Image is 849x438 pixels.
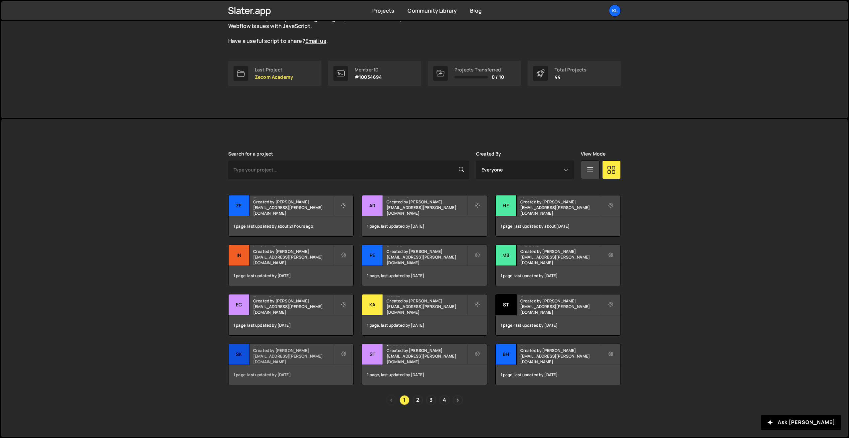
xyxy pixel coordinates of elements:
input: Type your project... [228,161,469,179]
div: MB [496,245,517,266]
div: He [496,195,517,216]
h2: MBS V2 [520,245,600,247]
div: Last Project [255,67,293,72]
h2: Insider Gestion [253,245,333,247]
a: Last Project Zecom Academy [228,61,321,86]
div: Ec [229,294,250,315]
div: KA [362,294,383,315]
h2: Peakfast [387,245,467,247]
a: Blog [470,7,482,14]
small: Created by [PERSON_NAME][EMAIL_ADDRESS][PERSON_NAME][DOMAIN_NAME] [387,298,467,315]
p: Zecom Academy [255,74,293,80]
div: Member ID [355,67,382,72]
div: Total Projects [555,67,587,72]
h2: Styleguide [520,294,600,296]
a: Ze Zecom Academy Created by [PERSON_NAME][EMAIL_ADDRESS][PERSON_NAME][DOMAIN_NAME] 1 page, last u... [228,195,354,237]
div: St [496,294,517,315]
small: Created by [PERSON_NAME][EMAIL_ADDRESS][PERSON_NAME][DOMAIN_NAME] [520,298,600,315]
div: Ar [362,195,383,216]
span: 0 / 10 [492,74,504,80]
a: Next page [453,395,463,405]
a: Bh Bhunter Created by [PERSON_NAME][EMAIL_ADDRESS][PERSON_NAME][DOMAIN_NAME] 1 page, last updated... [495,344,621,385]
div: 1 page, last updated by [DATE] [229,365,353,385]
small: Created by [PERSON_NAME][EMAIL_ADDRESS][PERSON_NAME][DOMAIN_NAME] [253,348,333,365]
div: In [229,245,250,266]
small: Created by [PERSON_NAME][EMAIL_ADDRESS][PERSON_NAME][DOMAIN_NAME] [387,348,467,365]
a: Pe Peakfast Created by [PERSON_NAME][EMAIL_ADDRESS][PERSON_NAME][DOMAIN_NAME] 1 page, last update... [362,245,487,286]
div: Pe [362,245,383,266]
h2: KAYZ [387,294,467,296]
div: Sk [229,344,250,365]
a: Sk Skiveo V2 Created by [PERSON_NAME][EMAIL_ADDRESS][PERSON_NAME][DOMAIN_NAME] 1 page, last updat... [228,344,354,385]
a: Email us [305,37,326,45]
a: Ar Arntreal Created by [PERSON_NAME][EMAIL_ADDRESS][PERSON_NAME][DOMAIN_NAME] 1 page, last update... [362,195,487,237]
div: 1 page, last updated by [DATE] [229,266,353,286]
h2: Zecom Academy [253,195,333,197]
label: View Mode [581,151,605,157]
h2: Skiveo V2 [253,344,333,346]
div: 1 page, last updated by [DATE] [362,266,487,286]
button: Ask [PERSON_NAME] [761,415,841,430]
h2: Arntreal [387,195,467,197]
p: 44 [555,74,587,80]
div: 1 page, last updated by [DATE] [362,216,487,236]
a: Community Library [408,7,457,14]
a: Kl [609,5,621,17]
div: 1 page, last updated by [DATE] [362,365,487,385]
div: Projects Transferred [454,67,504,72]
small: Created by [PERSON_NAME][EMAIL_ADDRESS][PERSON_NAME][DOMAIN_NAME] [387,199,467,216]
div: 1 page, last updated by about 21 hours ago [229,216,353,236]
small: Created by [PERSON_NAME][EMAIL_ADDRESS][PERSON_NAME][DOMAIN_NAME] [520,199,600,216]
h2: Ecom Révolution [253,294,333,296]
div: 1 page, last updated by [DATE] [229,315,353,335]
div: 1 page, last updated by about [DATE] [496,216,620,236]
div: 1 page, last updated by [DATE] [496,315,620,335]
div: Ze [229,195,250,216]
a: Page 3 [426,395,436,405]
a: MB MBS V2 Created by [PERSON_NAME][EMAIL_ADDRESS][PERSON_NAME][DOMAIN_NAME] 1 page, last updated ... [495,245,621,286]
div: 1 page, last updated by [DATE] [496,266,620,286]
p: The is live and growing. Explore the curated scripts to solve common Webflow issues with JavaScri... [228,15,468,45]
a: St Styleguide Created by [PERSON_NAME][EMAIL_ADDRESS][PERSON_NAME][DOMAIN_NAME] 1 page, last upda... [495,294,621,336]
small: Created by [PERSON_NAME][EMAIL_ADDRESS][PERSON_NAME][DOMAIN_NAME] [520,249,600,266]
small: Created by [PERSON_NAME][EMAIL_ADDRESS][PERSON_NAME][DOMAIN_NAME] [253,298,333,315]
div: St [362,344,383,365]
a: Projects [372,7,394,14]
a: St [PERSON_NAME] Created by [PERSON_NAME][EMAIL_ADDRESS][PERSON_NAME][DOMAIN_NAME] 1 page, last u... [362,344,487,385]
a: KA KAYZ Created by [PERSON_NAME][EMAIL_ADDRESS][PERSON_NAME][DOMAIN_NAME] 1 page, last updated by... [362,294,487,336]
small: Created by [PERSON_NAME][EMAIL_ADDRESS][PERSON_NAME][DOMAIN_NAME] [387,249,467,266]
small: Created by [PERSON_NAME][EMAIL_ADDRESS][PERSON_NAME][DOMAIN_NAME] [253,249,333,266]
label: Search for a project [228,151,273,157]
h2: HeySimon [520,195,600,197]
div: Bh [496,344,517,365]
div: Pagination [228,395,621,405]
div: 1 page, last updated by [DATE] [362,315,487,335]
small: Created by [PERSON_NAME][EMAIL_ADDRESS][PERSON_NAME][DOMAIN_NAME] [253,199,333,216]
a: He HeySimon Created by [PERSON_NAME][EMAIL_ADDRESS][PERSON_NAME][DOMAIN_NAME] 1 page, last update... [495,195,621,237]
h2: Bhunter [520,344,600,346]
label: Created By [476,151,501,157]
a: Page 2 [413,395,423,405]
a: In Insider Gestion Created by [PERSON_NAME][EMAIL_ADDRESS][PERSON_NAME][DOMAIN_NAME] 1 page, last... [228,245,354,286]
h2: [PERSON_NAME] [387,344,467,346]
a: Ec Ecom Révolution Created by [PERSON_NAME][EMAIL_ADDRESS][PERSON_NAME][DOMAIN_NAME] 1 page, last... [228,294,354,336]
div: 1 page, last updated by [DATE] [496,365,620,385]
p: #10034694 [355,74,382,80]
small: Created by [PERSON_NAME][EMAIL_ADDRESS][PERSON_NAME][DOMAIN_NAME] [520,348,600,365]
a: Page 4 [439,395,449,405]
